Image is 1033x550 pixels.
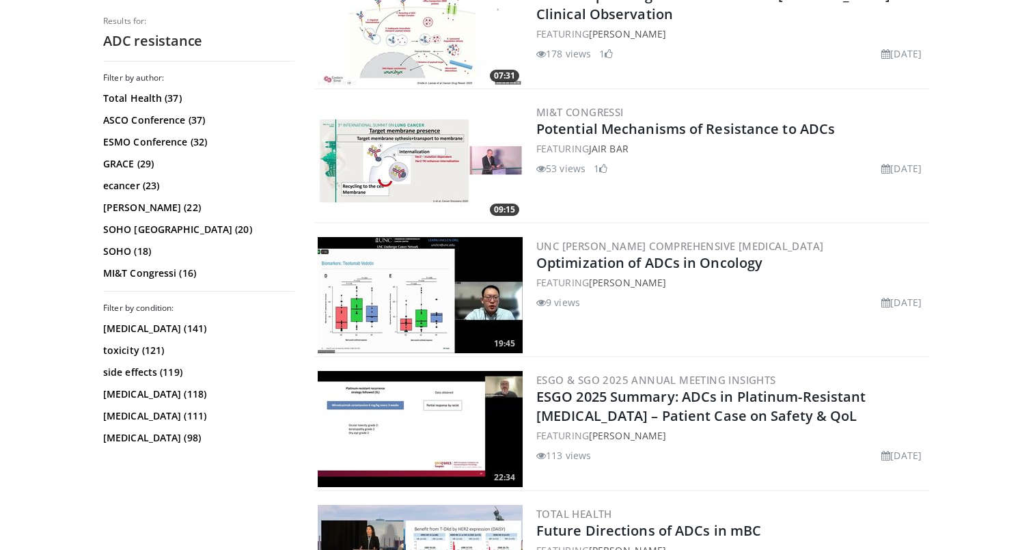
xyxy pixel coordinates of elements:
[103,16,294,27] p: Results for:
[103,223,291,236] a: SOHO [GEOGRAPHIC_DATA] (20)
[103,431,291,445] a: [MEDICAL_DATA] (98)
[318,237,523,353] img: 1820b98e-ac2c-408b-850f-dbc7ed612718.300x170_q85_crop-smart_upscale.jpg
[103,157,291,171] a: GRACE (29)
[536,239,823,253] a: UNC [PERSON_NAME] Comprehensive [MEDICAL_DATA]
[103,92,291,105] a: Total Health (37)
[589,276,666,289] a: [PERSON_NAME]
[103,32,294,50] h2: ADC resistance
[589,27,666,40] a: [PERSON_NAME]
[536,46,591,61] li: 178 views
[490,204,519,216] span: 09:15
[103,266,291,280] a: MI&T Congressi (16)
[536,141,927,156] div: FEATURING
[318,103,523,219] img: 178d0faf-0c78-4638-a10d-2df0ec336ed8.300x170_q85_crop-smart_upscale.jpg
[881,448,922,463] li: [DATE]
[881,161,922,176] li: [DATE]
[103,409,291,423] a: [MEDICAL_DATA] (111)
[536,387,866,425] a: ESGO 2025 Summary: ADCs in Platinum-Resistant [MEDICAL_DATA] – Patient Case on Safety & QoL
[103,135,291,149] a: ESMO Conference (32)
[103,303,294,314] h3: Filter by condition:
[103,322,291,335] a: [MEDICAL_DATA] (141)
[490,338,519,350] span: 19:45
[318,371,523,487] img: cabfa0b8-5e51-407d-b393-b5ecaaf60a34.300x170_q85_crop-smart_upscale.jpg
[103,201,291,215] a: [PERSON_NAME] (22)
[536,448,591,463] li: 113 views
[103,366,291,379] a: side effects (119)
[490,471,519,484] span: 22:34
[103,344,291,357] a: toxicity (121)
[536,253,762,272] a: Optimization of ADCs in Oncology
[536,120,835,138] a: Potential Mechanisms of Resistance to ADCs
[103,179,291,193] a: ecancer (23)
[536,275,927,290] div: FEATURING
[536,373,776,387] a: ESGO & SGO 2025 Annual Meeting Insights
[881,46,922,61] li: [DATE]
[536,295,580,310] li: 9 views
[103,387,291,401] a: [MEDICAL_DATA] (118)
[881,295,922,310] li: [DATE]
[536,428,927,443] div: FEATURING
[318,371,523,487] a: 22:34
[103,113,291,127] a: ASCO Conference (37)
[589,142,629,155] a: Jair Bar
[103,72,294,83] h3: Filter by author:
[490,70,519,82] span: 07:31
[536,521,761,540] a: Future Directions of ADCs in mBC
[536,27,927,41] div: FEATURING
[536,161,586,176] li: 53 views
[536,507,612,521] a: Total Health
[589,429,666,442] a: [PERSON_NAME]
[536,105,624,119] a: MI&T Congressi
[318,103,523,219] a: 09:15
[599,46,613,61] li: 1
[318,237,523,353] a: 19:45
[594,161,607,176] li: 1
[103,245,291,258] a: SOHO (18)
